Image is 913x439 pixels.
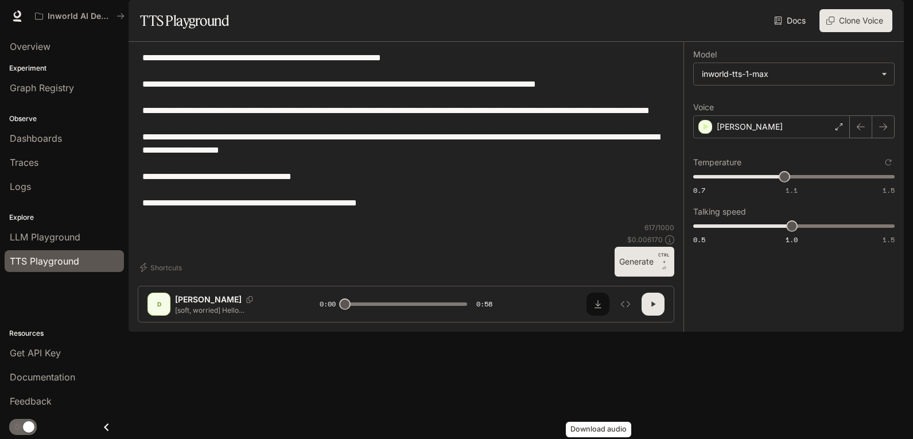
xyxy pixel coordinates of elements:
div: inworld-tts-1-max [694,63,894,85]
div: D [150,295,168,313]
button: Clone Voice [819,9,892,32]
div: inworld-tts-1-max [702,68,876,80]
button: Shortcuts [138,258,187,277]
button: Download audio [586,293,609,316]
button: GenerateCTRL +⏎ [615,247,674,277]
p: Voice [693,103,714,111]
span: 1.1 [786,185,798,195]
p: CTRL + [658,251,670,265]
button: Reset to default [882,156,895,169]
p: Talking speed [693,208,746,216]
p: [PERSON_NAME] [717,121,783,133]
button: All workspaces [30,5,130,28]
button: Copy Voice ID [242,296,258,303]
h1: TTS Playground [140,9,229,32]
p: Model [693,50,717,59]
p: [soft, worried] Hello [PERSON_NAME]… I just wanted to give you a short update. I’m in the hospita... [175,305,292,315]
a: Docs [772,9,810,32]
span: 1.0 [786,235,798,244]
span: 0:58 [476,298,492,310]
span: 0.7 [693,185,705,195]
p: [PERSON_NAME] [175,294,242,305]
span: 1.5 [883,235,895,244]
p: ⏎ [658,251,670,272]
div: Download audio [566,422,631,437]
p: Temperature [693,158,741,166]
p: Inworld AI Demos [48,11,112,21]
button: Inspect [614,293,637,316]
span: 0.5 [693,235,705,244]
span: 0:00 [320,298,336,310]
span: 1.5 [883,185,895,195]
